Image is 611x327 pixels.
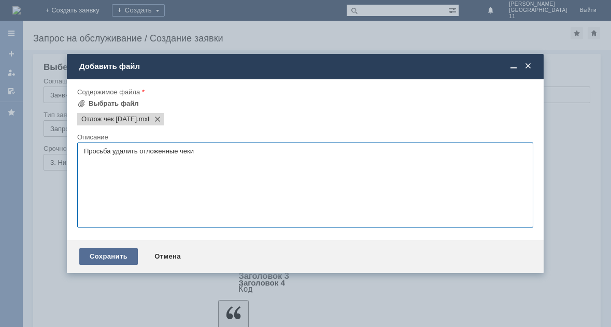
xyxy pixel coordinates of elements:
div: Выбрать файл [89,99,139,108]
span: Свернуть (Ctrl + M) [508,62,519,71]
div: Добавить файл [79,62,533,71]
span: Отлож чек 14.08.25.mxl [81,115,137,123]
div: Описание [77,134,531,140]
span: Отлож чек 14.08.25.mxl [137,115,149,123]
div: Содержимое файла [77,89,531,95]
span: Закрыть [523,62,533,71]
